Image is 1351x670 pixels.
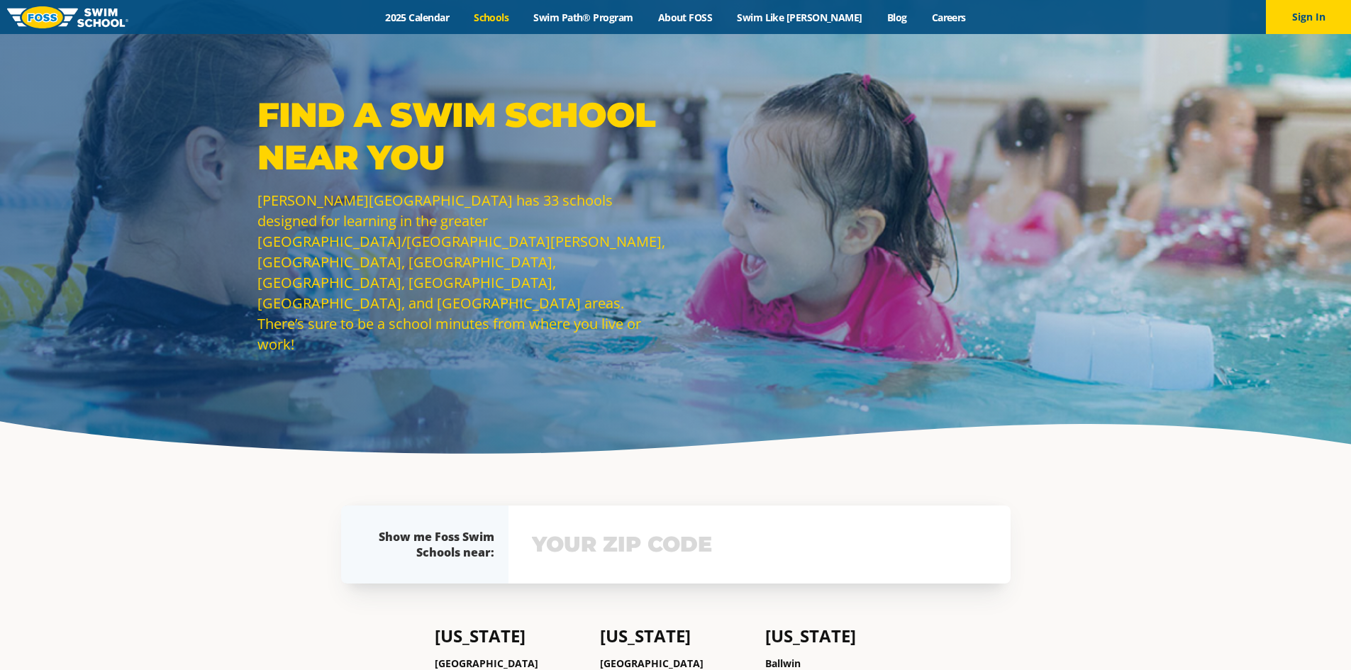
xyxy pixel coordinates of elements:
[919,11,978,24] a: Careers
[369,529,494,560] div: Show me Foss Swim Schools near:
[462,11,521,24] a: Schools
[765,657,801,670] a: Ballwin
[528,524,991,565] input: YOUR ZIP CODE
[257,190,669,354] p: [PERSON_NAME][GEOGRAPHIC_DATA] has 33 schools designed for learning in the greater [GEOGRAPHIC_DA...
[521,11,645,24] a: Swim Path® Program
[874,11,919,24] a: Blog
[600,657,704,670] a: [GEOGRAPHIC_DATA]
[435,626,586,646] h4: [US_STATE]
[765,626,916,646] h4: [US_STATE]
[725,11,875,24] a: Swim Like [PERSON_NAME]
[257,94,669,179] p: Find a Swim School Near You
[7,6,128,28] img: FOSS Swim School Logo
[645,11,725,24] a: About FOSS
[435,657,538,670] a: [GEOGRAPHIC_DATA]
[600,626,751,646] h4: [US_STATE]
[373,11,462,24] a: 2025 Calendar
